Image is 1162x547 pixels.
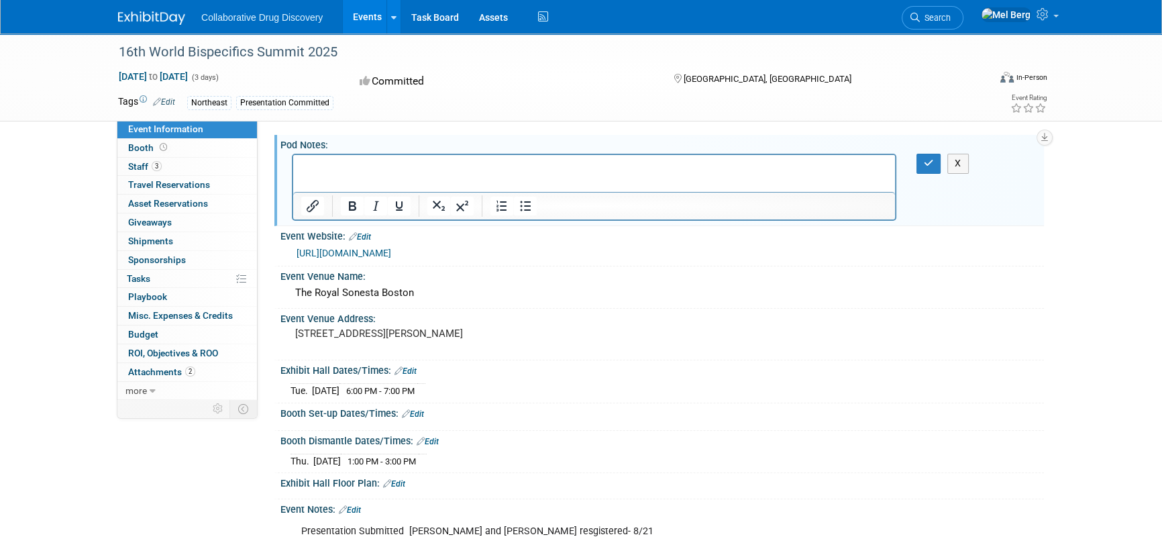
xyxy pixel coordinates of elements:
span: Collaborative Drug Discovery [201,12,323,23]
a: Misc. Expenses & Credits [117,307,257,325]
a: Edit [394,366,417,376]
span: 3 [152,161,162,171]
td: Thu. [290,454,313,468]
span: Event Information [128,123,203,134]
span: Misc. Expenses & Credits [128,310,233,321]
a: Travel Reservations [117,176,257,194]
img: Format-Inperson.png [1000,72,1014,83]
td: Tue. [290,383,312,397]
a: Sponsorships [117,251,257,269]
span: Shipments [128,236,173,246]
a: Tasks [117,270,257,288]
button: Numbered list [490,197,513,215]
span: (3 days) [191,73,219,82]
span: Staff [128,161,162,172]
span: [GEOGRAPHIC_DATA], [GEOGRAPHIC_DATA] [683,74,851,84]
span: Playbook [128,291,167,302]
a: [URL][DOMAIN_NAME] [297,248,391,258]
div: Booth Set-up Dates/Times: [280,403,1044,421]
div: Event Venue Address: [280,309,1044,326]
button: Italic [364,197,387,215]
div: Event Venue Name: [280,266,1044,283]
button: Bullet list [514,197,537,215]
span: Search [920,13,951,23]
span: more [125,385,147,396]
td: Tags [118,95,175,110]
a: Edit [339,505,361,515]
span: Booth [128,142,170,153]
a: more [117,382,257,400]
a: Giveaways [117,213,257,232]
a: Playbook [117,288,257,306]
button: Bold [341,197,364,215]
div: Event Rating [1010,95,1047,101]
span: 6:00 PM - 7:00 PM [346,386,415,396]
span: Giveaways [128,217,172,228]
span: Attachments [128,366,195,377]
div: Event Format [909,70,1047,90]
div: Event Website: [280,226,1044,244]
td: [DATE] [312,383,339,397]
button: Underline [388,197,411,215]
a: Edit [383,479,405,489]
div: The Royal Sonesta Boston [290,283,1034,303]
span: Travel Reservations [128,179,210,190]
div: Booth Dismantle Dates/Times: [280,431,1044,448]
a: Edit [153,97,175,107]
button: X [947,154,969,173]
a: Budget [117,326,257,344]
a: Edit [417,437,439,446]
div: Northeast [187,96,231,110]
span: Sponsorships [128,254,186,265]
td: [DATE] [313,454,341,468]
button: Insert/edit link [301,197,324,215]
div: Exhibit Hall Dates/Times: [280,360,1044,378]
span: Booth not reserved yet [157,142,170,152]
a: Staff3 [117,158,257,176]
a: Booth [117,139,257,157]
span: 1:00 PM - 3:00 PM [348,456,416,466]
a: Shipments [117,232,257,250]
td: Personalize Event Tab Strip [207,400,230,417]
div: 16th World Bispecifics Summit 2025 [114,40,968,64]
img: ExhibitDay [118,11,185,25]
button: Superscript [451,197,474,215]
img: Mel Berg [981,7,1031,22]
div: Committed [356,70,652,93]
div: Presentation Committed [236,96,333,110]
a: Search [902,6,963,30]
a: Attachments2 [117,363,257,381]
div: In-Person [1016,72,1047,83]
span: Budget [128,329,158,340]
iframe: Rich Text Area [293,155,895,192]
td: Toggle Event Tabs [230,400,258,417]
a: Edit [349,232,371,242]
pre: [STREET_ADDRESS][PERSON_NAME] [295,328,584,340]
div: Event Notes: [280,499,1044,517]
a: Asset Reservations [117,195,257,213]
span: ROI, Objectives & ROO [128,348,218,358]
a: ROI, Objectives & ROO [117,344,257,362]
button: Subscript [427,197,450,215]
a: Event Information [117,120,257,138]
span: Tasks [127,273,150,284]
span: [DATE] [DATE] [118,70,189,83]
a: Edit [402,409,424,419]
div: Pod Notes: [280,135,1044,152]
span: Asset Reservations [128,198,208,209]
div: Exhibit Hall Floor Plan: [280,473,1044,491]
span: 2 [185,366,195,377]
span: to [147,71,160,82]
